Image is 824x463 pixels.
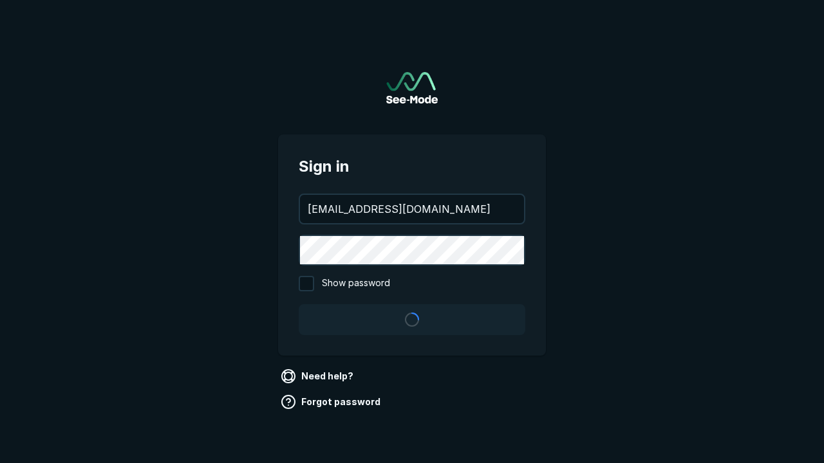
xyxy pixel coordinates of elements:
a: Need help? [278,366,359,386]
img: See-Mode Logo [386,72,438,104]
a: Go to sign in [386,72,438,104]
a: Forgot password [278,392,386,412]
input: your@email.com [300,195,524,223]
span: Sign in [299,155,525,178]
span: Show password [322,276,390,291]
